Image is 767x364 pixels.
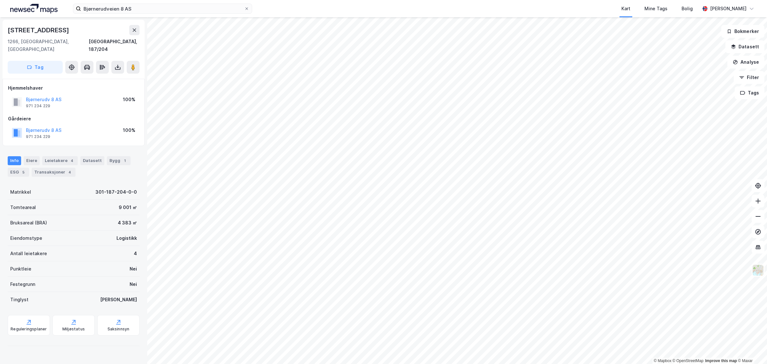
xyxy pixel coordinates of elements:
[654,359,671,363] a: Mapbox
[123,96,135,103] div: 100%
[705,359,737,363] a: Improve this map
[721,25,764,38] button: Bokmerker
[621,5,630,12] div: Kart
[130,280,137,288] div: Nei
[8,61,63,74] button: Tag
[735,86,764,99] button: Tags
[735,333,767,364] iframe: Chat Widget
[8,38,89,53] div: 1266, [GEOGRAPHIC_DATA], [GEOGRAPHIC_DATA]
[682,5,693,12] div: Bolig
[727,56,764,69] button: Analyse
[8,115,139,123] div: Gårdeiere
[10,188,31,196] div: Matrikkel
[81,4,244,13] input: Søk på adresse, matrikkel, gårdeiere, leietakere eller personer
[67,169,73,175] div: 4
[116,234,137,242] div: Logistikk
[26,134,50,139] div: 971 234 229
[734,71,764,84] button: Filter
[11,327,47,332] div: Reguleringsplaner
[62,327,85,332] div: Miljøstatus
[10,280,35,288] div: Festegrunn
[8,168,29,177] div: ESG
[42,156,78,165] div: Leietakere
[644,5,667,12] div: Mine Tags
[10,219,47,227] div: Bruksareal (BRA)
[10,265,31,273] div: Punktleie
[10,4,58,13] img: logo.a4113a55bc3d86da70a041830d287a7e.svg
[107,156,131,165] div: Bygg
[710,5,747,12] div: [PERSON_NAME]
[10,296,28,303] div: Tinglyst
[20,169,27,175] div: 5
[735,333,767,364] div: Kontrollprogram for chat
[32,168,76,177] div: Transaksjoner
[10,204,36,211] div: Tomteareal
[119,204,137,211] div: 9 001 ㎡
[123,126,135,134] div: 100%
[89,38,140,53] div: [GEOGRAPHIC_DATA], 187/204
[26,103,50,109] div: 971 234 229
[10,250,47,257] div: Antall leietakere
[122,158,128,164] div: 1
[95,188,137,196] div: 301-187-204-0-0
[130,265,137,273] div: Nei
[80,156,104,165] div: Datasett
[134,250,137,257] div: 4
[10,234,42,242] div: Eiendomstype
[8,84,139,92] div: Hjemmelshaver
[725,40,764,53] button: Datasett
[8,25,70,35] div: [STREET_ADDRESS]
[673,359,704,363] a: OpenStreetMap
[8,156,21,165] div: Info
[69,158,75,164] div: 4
[24,156,40,165] div: Eiere
[108,327,130,332] div: Saksinnsyn
[118,219,137,227] div: 4 383 ㎡
[752,264,764,276] img: Z
[100,296,137,303] div: [PERSON_NAME]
